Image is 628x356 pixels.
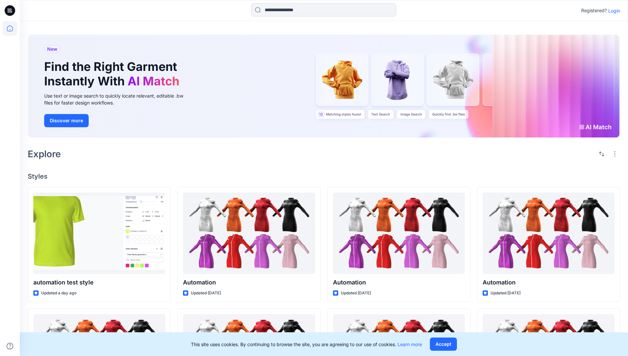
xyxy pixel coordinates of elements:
div: Use text or image search to quickly locate relevant, editable .bw files for faster design workflows. [44,92,193,106]
p: Updated [DATE] [341,290,371,297]
button: Discover more [44,114,89,127]
p: This site uses cookies. By continuing to browse the site, you are agreeing to our use of cookies. [191,341,422,348]
a: Automation [483,193,614,274]
p: Automation [333,278,465,287]
a: automation test style [33,193,165,274]
p: Updated a day ago [41,290,76,297]
p: automation test style [33,278,165,287]
p: Updated [DATE] [191,290,221,297]
span: AI Match [128,74,179,88]
p: Automation [183,278,315,287]
p: Registered? [581,7,607,15]
p: Login [608,7,620,14]
h1: Find the Right Garment Instantly With [44,60,183,88]
h2: Explore [28,149,61,159]
a: Learn more [398,341,422,347]
h4: Styles [28,172,620,180]
button: Accept [430,338,457,351]
span: New [47,45,57,53]
a: Automation [183,193,315,274]
p: Automation [483,278,614,287]
a: Automation [333,193,465,274]
p: Updated [DATE] [491,290,521,297]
